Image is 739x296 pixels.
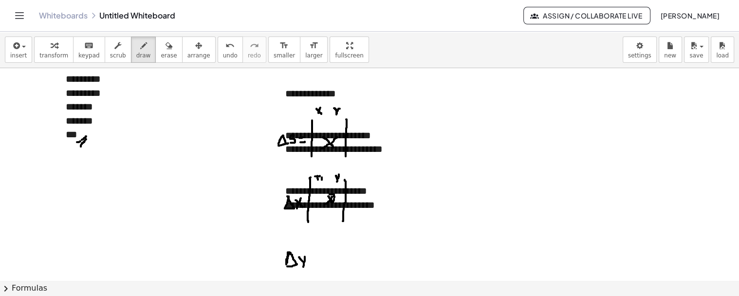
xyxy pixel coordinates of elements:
span: fullscreen [335,52,363,59]
span: insert [10,52,27,59]
span: erase [161,52,177,59]
button: load [711,37,734,63]
i: keyboard [84,40,93,52]
button: fullscreen [330,37,369,63]
button: Assign / Collaborate Live [523,7,650,24]
span: [PERSON_NAME] [660,11,720,20]
button: Toggle navigation [12,8,27,23]
a: Whiteboards [39,11,88,20]
button: erase [155,37,182,63]
span: Assign / Collaborate Live [532,11,642,20]
span: settings [628,52,651,59]
button: [PERSON_NAME] [652,7,727,24]
span: redo [248,52,261,59]
button: keyboardkeypad [73,37,105,63]
button: insert [5,37,32,63]
button: format_sizelarger [300,37,328,63]
i: redo [250,40,259,52]
button: scrub [105,37,131,63]
button: save [684,37,709,63]
button: transform [34,37,74,63]
button: draw [131,37,156,63]
button: arrange [182,37,216,63]
button: new [659,37,682,63]
span: scrub [110,52,126,59]
button: format_sizesmaller [268,37,300,63]
span: load [716,52,729,59]
span: larger [305,52,322,59]
i: format_size [279,40,289,52]
span: smaller [274,52,295,59]
i: format_size [309,40,318,52]
i: undo [225,40,235,52]
span: undo [223,52,238,59]
button: settings [623,37,657,63]
button: undoundo [218,37,243,63]
span: new [664,52,676,59]
span: save [689,52,703,59]
button: redoredo [242,37,266,63]
span: transform [39,52,68,59]
span: arrange [187,52,210,59]
span: draw [136,52,151,59]
span: keypad [78,52,100,59]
